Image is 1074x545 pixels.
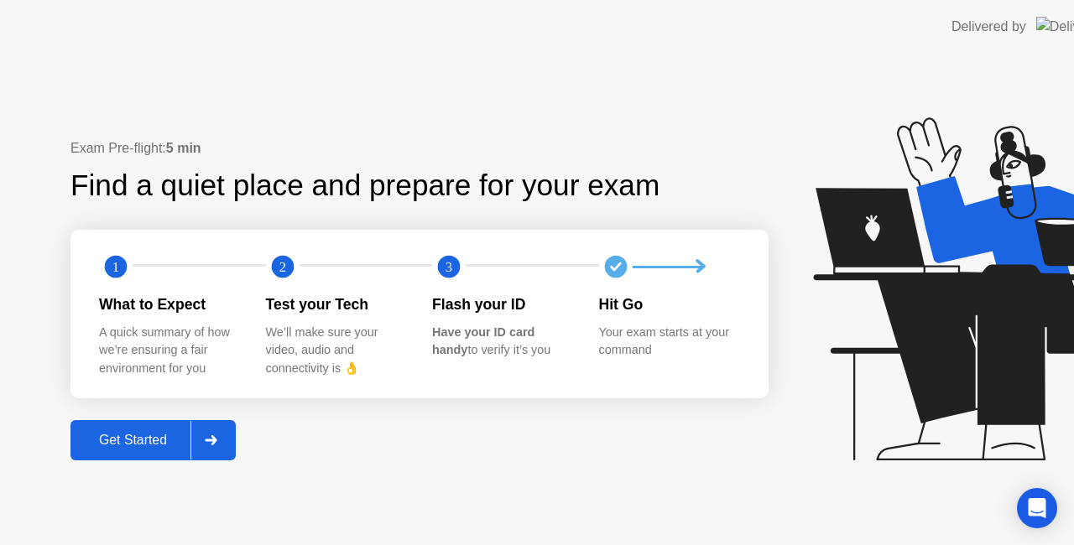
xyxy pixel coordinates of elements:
[70,138,769,158] div: Exam Pre-flight:
[951,17,1026,37] div: Delivered by
[166,141,201,155] b: 5 min
[599,324,739,360] div: Your exam starts at your command
[99,324,239,378] div: A quick summary of how we’re ensuring a fair environment for you
[432,325,534,357] b: Have your ID card handy
[432,324,572,360] div: to verify it’s you
[279,259,285,275] text: 2
[432,293,572,315] div: Flash your ID
[76,433,190,448] div: Get Started
[112,259,119,275] text: 1
[1017,488,1057,528] div: Open Intercom Messenger
[266,293,406,315] div: Test your Tech
[266,324,406,378] div: We’ll make sure your video, audio and connectivity is 👌
[99,293,239,315] div: What to Expect
[446,259,452,275] text: 3
[70,420,236,460] button: Get Started
[70,163,662,208] div: Find a quiet place and prepare for your exam
[599,293,739,315] div: Hit Go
